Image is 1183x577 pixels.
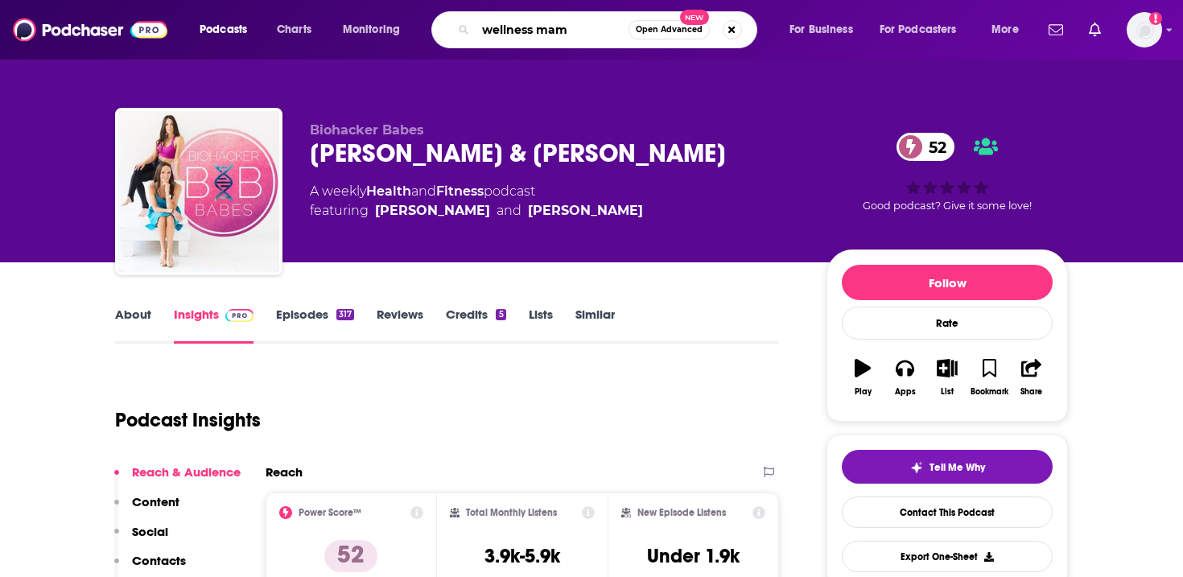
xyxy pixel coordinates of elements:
[910,461,923,474] img: tell me why sparkle
[884,348,925,406] button: Apps
[1127,12,1162,47] span: Logged in as autumncomm
[842,497,1053,528] a: Contact This Podcast
[842,450,1053,484] button: tell me why sparkleTell Me Why
[529,307,553,344] a: Lists
[332,17,421,43] button: open menu
[484,544,560,568] h3: 3.9k-5.9k
[277,19,311,41] span: Charts
[132,464,241,480] p: Reach & Audience
[114,494,179,524] button: Content
[991,19,1019,41] span: More
[1042,16,1070,43] a: Show notifications dropdown
[913,133,954,161] span: 52
[968,348,1010,406] button: Bookmark
[855,387,872,397] div: Play
[863,200,1032,212] span: Good podcast? Give it some love!
[778,17,873,43] button: open menu
[1011,348,1053,406] button: Share
[447,11,773,48] div: Search podcasts, credits, & more...
[324,540,377,572] p: 52
[842,348,884,406] button: Play
[200,19,247,41] span: Podcasts
[266,17,321,43] a: Charts
[647,544,740,568] h3: Under 1.9k
[132,494,179,509] p: Content
[466,507,557,518] h2: Total Monthly Listens
[115,307,151,344] a: About
[310,122,424,138] span: Biohacker Babes
[869,17,980,43] button: open menu
[895,387,916,397] div: Apps
[13,14,167,45] img: Podchaser - Follow, Share and Rate Podcasts
[789,19,853,41] span: For Business
[114,524,168,554] button: Social
[310,182,643,220] div: A weekly podcast
[629,20,710,39] button: Open AdvancedNew
[1020,387,1042,397] div: Share
[880,19,957,41] span: For Podcasters
[1082,16,1107,43] a: Show notifications dropdown
[971,387,1008,397] div: Bookmark
[1127,12,1162,47] img: User Profile
[436,183,484,199] a: Fitness
[343,19,400,41] span: Monitoring
[366,183,411,199] a: Health
[1127,12,1162,47] button: Show profile menu
[411,183,436,199] span: and
[926,348,968,406] button: List
[188,17,268,43] button: open menu
[826,122,1068,222] div: 52Good podcast? Give it some love!
[377,307,423,344] a: Reviews
[115,408,261,432] h1: Podcast Insights
[842,265,1053,300] button: Follow
[446,307,505,344] a: Credits5
[299,507,361,518] h2: Power Score™
[680,10,709,25] span: New
[375,201,490,220] a: [PERSON_NAME]
[118,111,279,272] img: Renee Belz & Lauren Sambataro
[276,307,354,344] a: Episodes317
[842,541,1053,572] button: Export One-Sheet
[225,309,253,322] img: Podchaser Pro
[497,201,521,220] span: and
[980,17,1039,43] button: open menu
[575,307,615,344] a: Similar
[310,201,643,220] span: featuring
[114,464,241,494] button: Reach & Audience
[528,201,643,220] div: [PERSON_NAME]
[897,133,954,161] a: 52
[496,309,505,320] div: 5
[636,26,703,34] span: Open Advanced
[476,17,629,43] input: Search podcasts, credits, & more...
[132,524,168,539] p: Social
[174,307,253,344] a: InsightsPodchaser Pro
[842,307,1053,340] div: Rate
[941,387,954,397] div: List
[1149,12,1162,25] svg: Add a profile image
[929,461,985,474] span: Tell Me Why
[637,507,726,518] h2: New Episode Listens
[266,464,303,480] h2: Reach
[132,553,186,568] p: Contacts
[336,309,354,320] div: 317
